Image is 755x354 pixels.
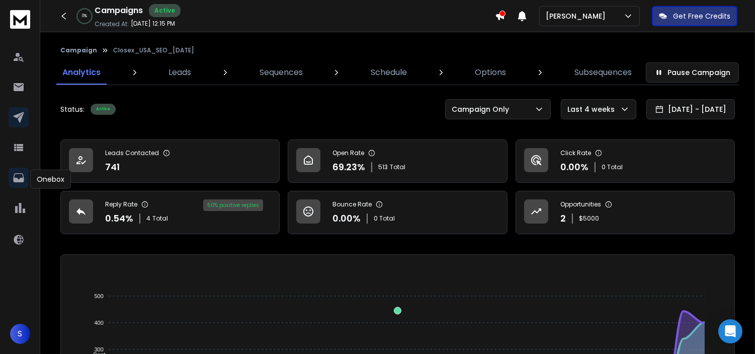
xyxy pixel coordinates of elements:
[162,60,197,85] a: Leads
[546,11,610,21] p: [PERSON_NAME]
[646,99,735,119] button: [DATE] - [DATE]
[374,215,395,223] p: 0 Total
[371,66,407,79] p: Schedule
[113,46,194,54] p: Closex_USA_SEO_[DATE]
[365,60,413,85] a: Schedule
[30,170,71,189] div: Onebox
[91,104,116,115] div: Active
[475,66,507,79] p: Options
[56,60,107,85] a: Analytics
[567,104,619,114] p: Last 4 weeks
[60,46,97,54] button: Campaign
[62,66,101,79] p: Analytics
[718,319,742,343] div: Open Intercom Messenger
[260,66,303,79] p: Sequences
[646,62,739,83] button: Pause Campaign
[560,200,601,208] p: Opportunities
[169,66,191,79] p: Leads
[60,139,280,183] a: Leads Contacted741
[452,104,513,114] p: Campaign Only
[673,11,730,21] p: Get Free Credits
[10,324,30,344] button: S
[105,160,120,174] p: 741
[60,104,85,114] p: Status:
[390,163,405,171] span: Total
[94,320,103,326] tspan: 400
[579,215,599,223] p: $ 5000
[332,149,364,157] p: Open Rate
[469,60,513,85] a: Options
[560,211,566,226] p: 2
[378,163,388,171] span: 513
[60,191,280,234] a: Reply Rate0.54%4Total50% positive replies
[94,346,103,352] tspan: 300
[131,20,175,28] p: [DATE] 12:15 PM
[105,149,159,157] p: Leads Contacted
[149,4,181,17] div: Active
[568,60,638,85] a: Subsequences
[516,139,735,183] a: Click Rate0.00%0 Total
[332,160,365,174] p: 69.23 %
[146,215,150,223] span: 4
[95,5,143,17] h1: Campaigns
[332,200,372,208] p: Bounce Rate
[105,211,133,226] p: 0.54 %
[332,211,361,226] p: 0.00 %
[574,66,632,79] p: Subsequences
[254,60,309,85] a: Sequences
[152,215,168,223] span: Total
[82,13,87,19] p: 0 %
[10,10,30,29] img: logo
[203,199,263,211] div: 50 % positive replies
[652,6,737,26] button: Get Free Credits
[560,149,591,157] p: Click Rate
[105,200,137,208] p: Reply Rate
[602,163,623,171] p: 0 Total
[288,139,507,183] a: Open Rate69.23%513Total
[95,20,129,28] p: Created At:
[516,191,735,234] a: Opportunities2$5000
[288,191,507,234] a: Bounce Rate0.00%0 Total
[560,160,589,174] p: 0.00 %
[94,293,103,299] tspan: 500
